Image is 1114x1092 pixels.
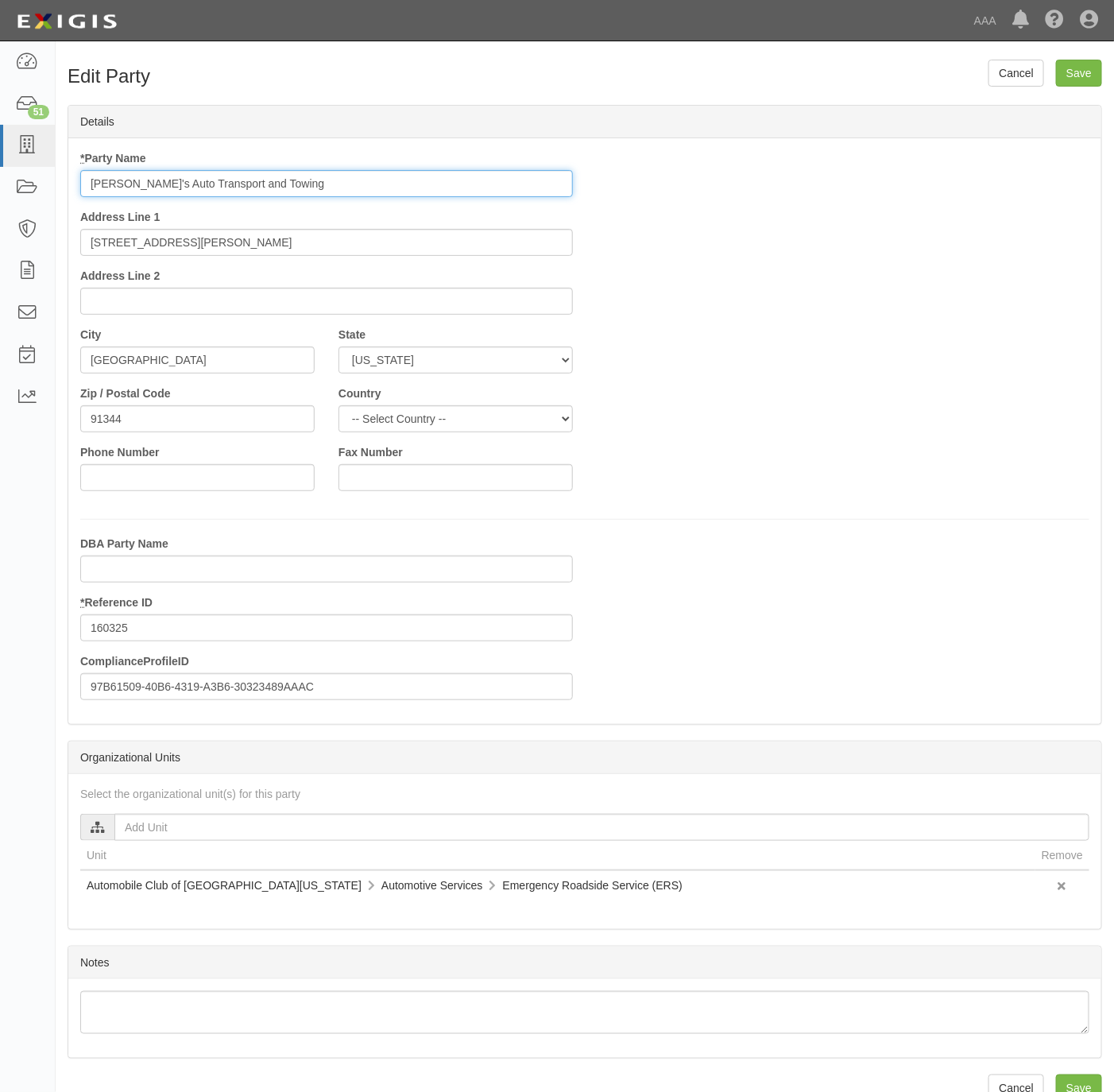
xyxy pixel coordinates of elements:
div: Notes [68,947,1101,979]
a: Cancel [988,60,1044,87]
span: Emergency Roadside Service (ERS) [503,879,683,892]
a: Remove organizational unit [1058,877,1067,895]
div: 51 [28,105,49,119]
i: Help Center - Complianz [1045,11,1064,30]
abbr: required [80,152,84,165]
th: Unit [80,841,1035,870]
abbr: required [80,596,84,609]
label: ComplianceProfileID [80,653,189,669]
input: Save [1056,60,1102,87]
a: AAA [966,5,1004,37]
label: State [338,327,366,343]
label: Phone Number [80,444,160,460]
span: Automotive Services [381,879,483,892]
label: Fax Number [338,444,403,460]
div: Details [68,106,1101,138]
label: Address Line 2 [80,268,160,284]
input: Add Unit [114,814,1089,841]
label: Reference ID [80,594,153,610]
div: Organizational Units [68,742,1101,774]
label: Zip / Postal Code [80,385,171,401]
span: Automobile Club of [GEOGRAPHIC_DATA][US_STATE] [87,879,362,892]
label: City [80,327,101,343]
label: Party Name [80,150,146,166]
label: Country [338,385,381,401]
th: Remove [1035,841,1089,870]
img: logo-5460c22ac91f19d4615b14bd174203de0afe785f0fc80cf4dbbc73dc1793850b.png [12,7,122,36]
label: DBA Party Name [80,536,168,552]
label: Address Line 1 [80,209,160,225]
h1: Edit Party [68,66,308,87]
div: Select the organizational unit(s) for this party [68,786,1101,802]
